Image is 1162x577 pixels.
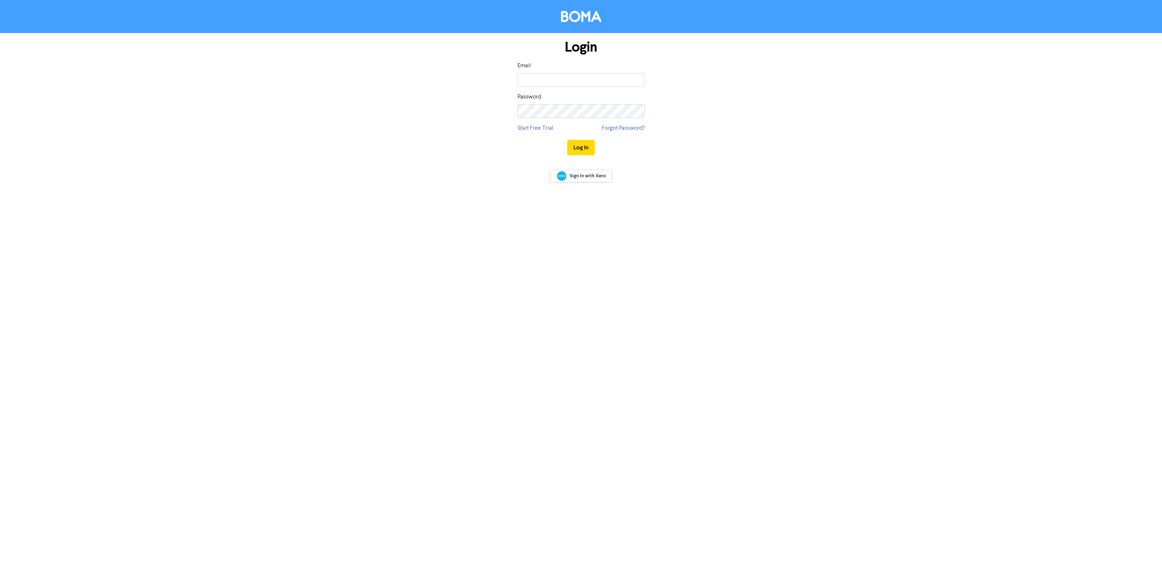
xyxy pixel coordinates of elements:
[557,171,566,181] img: Xero logo
[517,124,553,133] a: Start Free Trial
[602,124,645,133] a: Forgot Password?
[561,11,601,22] img: BOMA Logo
[567,140,595,155] button: Log In
[517,39,645,56] h1: Login
[570,173,606,179] span: Sign In with Xero
[517,93,541,101] label: Password
[517,61,531,70] label: Email
[550,170,612,182] a: Sign In with Xero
